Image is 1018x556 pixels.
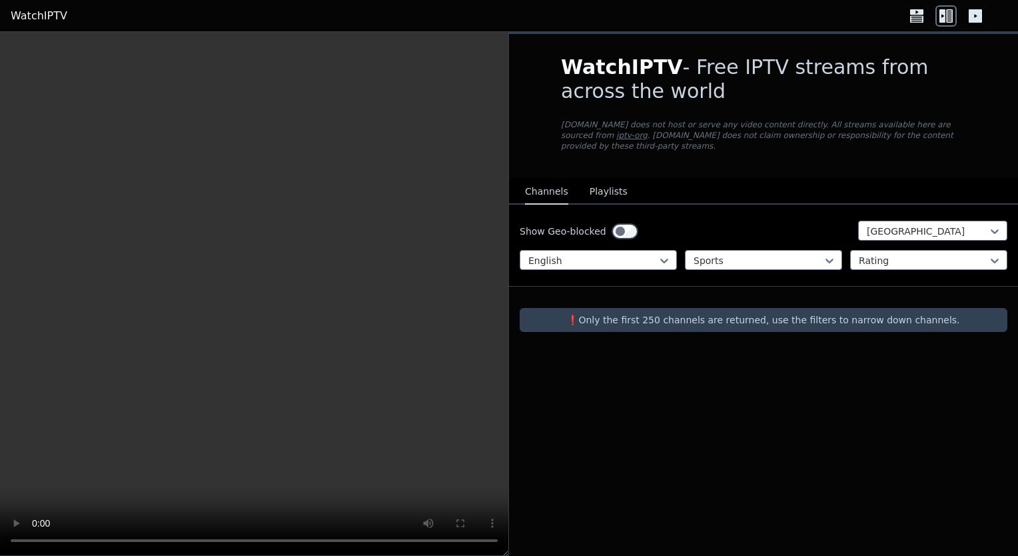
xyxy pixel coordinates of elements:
p: [DOMAIN_NAME] does not host or serve any video content directly. All streams available here are s... [561,119,966,151]
button: Channels [525,179,568,205]
label: Show Geo-blocked [520,225,606,238]
button: Playlists [590,179,628,205]
span: WatchIPTV [561,55,683,79]
a: WatchIPTV [11,8,67,24]
a: iptv-org [616,131,648,140]
h1: - Free IPTV streams from across the world [561,55,966,103]
p: ❗️Only the first 250 channels are returned, use the filters to narrow down channels. [525,313,1002,327]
